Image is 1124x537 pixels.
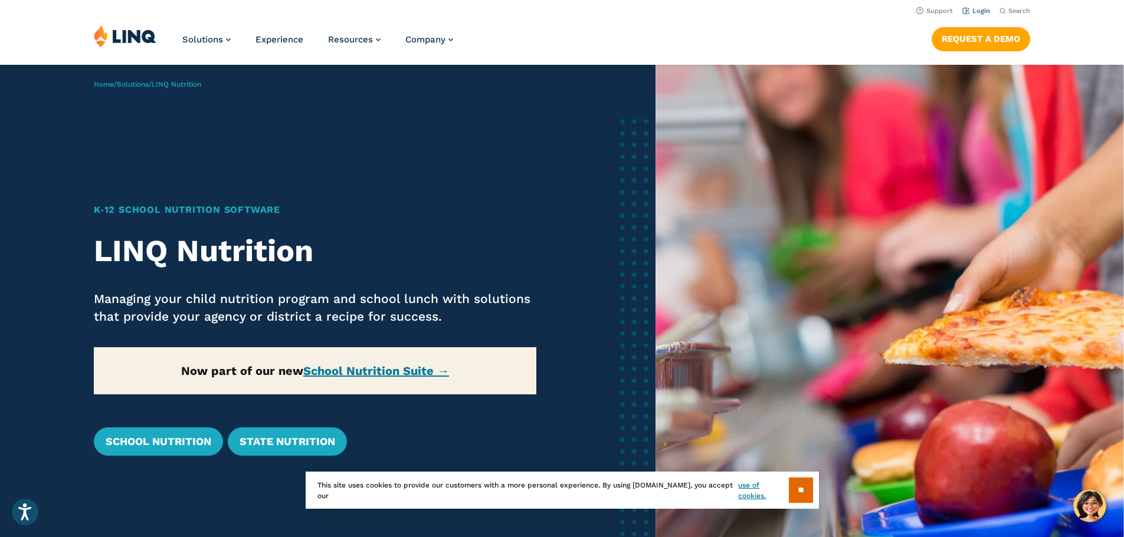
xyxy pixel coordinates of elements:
[117,80,149,88] a: Solutions
[94,203,537,217] h1: K‑12 School Nutrition Software
[94,290,537,325] p: Managing your child nutrition program and school lunch with solutions that provide your agency or...
[228,427,347,456] a: State Nutrition
[328,34,373,45] span: Resources
[1008,7,1030,15] span: Search
[303,364,449,378] a: School Nutrition Suite →
[94,233,313,269] strong: LINQ Nutrition
[962,7,990,15] a: Login
[94,427,223,456] a: School Nutrition
[932,25,1030,51] nav: Button Navigation
[94,25,156,47] img: LINQ | K‑12 Software
[182,34,231,45] a: Solutions
[1000,6,1030,15] button: Open Search Bar
[1073,489,1106,522] button: Hello, have a question? Let’s chat.
[932,27,1030,51] a: Request a Demo
[306,472,819,509] div: This site uses cookies to provide our customers with a more personal experience. By using [DOMAIN...
[94,80,201,88] span: / /
[916,7,953,15] a: Support
[328,34,381,45] a: Resources
[94,80,114,88] a: Home
[255,34,303,45] a: Experience
[152,80,201,88] span: LINQ Nutrition
[182,34,223,45] span: Solutions
[738,480,788,501] a: use of cookies.
[182,25,453,64] nav: Primary Navigation
[181,364,449,378] strong: Now part of our new
[405,34,445,45] span: Company
[405,34,453,45] a: Company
